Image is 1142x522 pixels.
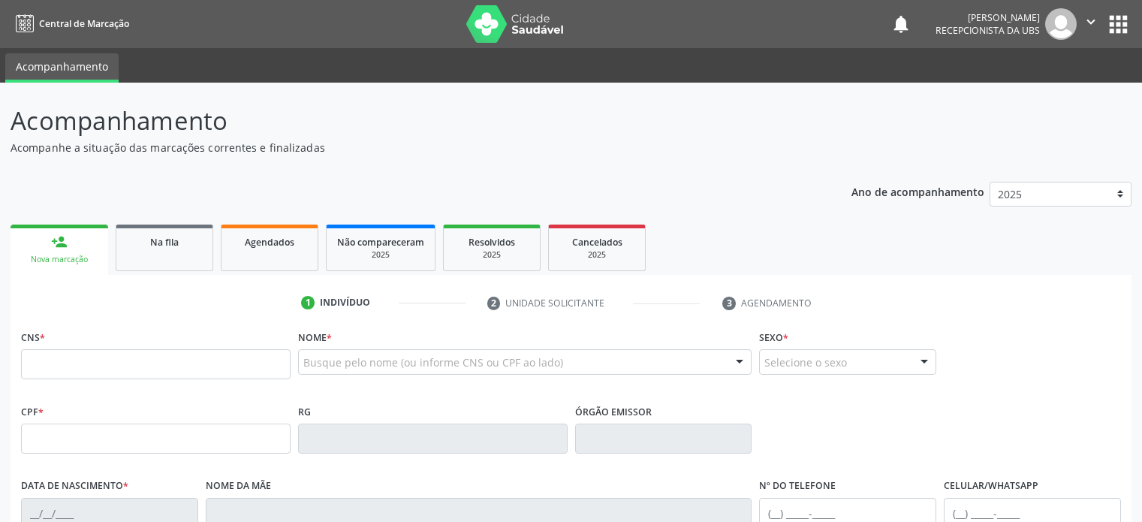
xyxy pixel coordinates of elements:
[39,17,129,30] span: Central de Marcação
[320,296,370,309] div: Indivíduo
[206,475,271,498] label: Nome da mãe
[5,53,119,83] a: Acompanhamento
[559,249,634,261] div: 2025
[150,236,179,249] span: Na fila
[759,475,836,498] label: Nº do Telefone
[11,140,795,155] p: Acompanhe a situação das marcações correntes e finalizadas
[51,234,68,250] div: person_add
[21,400,44,424] label: CPF
[298,400,311,424] label: RG
[454,249,529,261] div: 2025
[572,236,622,249] span: Cancelados
[11,11,129,36] a: Central de Marcação
[936,24,1040,37] span: Recepcionista da UBS
[851,182,984,201] p: Ano de acompanhamento
[337,249,424,261] div: 2025
[1105,11,1131,38] button: apps
[1077,8,1105,40] button: 
[764,355,847,370] span: Selecione o sexo
[11,102,795,140] p: Acompanhamento
[890,14,911,35] button: notifications
[575,400,652,424] label: Órgão emissor
[245,236,294,249] span: Agendados
[303,355,563,370] span: Busque pelo nome (ou informe CNS ou CPF ao lado)
[944,475,1038,498] label: Celular/WhatsApp
[337,236,424,249] span: Não compareceram
[759,326,788,349] label: Sexo
[1083,14,1099,30] i: 
[298,326,332,349] label: Nome
[21,475,128,498] label: Data de nascimento
[21,326,45,349] label: CNS
[469,236,515,249] span: Resolvidos
[301,296,315,309] div: 1
[21,254,98,265] div: Nova marcação
[936,11,1040,24] div: [PERSON_NAME]
[1045,8,1077,40] img: img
